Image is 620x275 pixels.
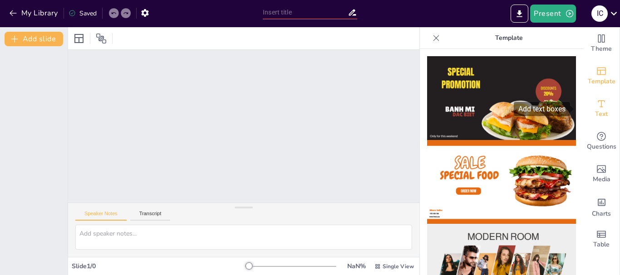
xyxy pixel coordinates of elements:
[583,190,620,223] div: Add charts and graphs
[591,44,612,54] span: Theme
[383,263,414,270] span: Single View
[583,125,620,158] div: Get real-time input from your audience
[583,223,620,256] div: Add a table
[583,27,620,60] div: Change the overall theme
[5,32,63,46] button: Add slide
[69,9,97,18] div: Saved
[514,102,570,116] div: Add text boxes
[595,109,608,119] span: Text
[583,158,620,190] div: Add images, graphics, shapes or video
[345,262,367,270] div: NaN %
[591,5,608,22] div: I C
[427,56,576,140] img: thumb-1.png
[583,92,620,125] div: Add text boxes
[263,6,348,19] input: Insert title
[130,211,171,221] button: Transcript
[7,6,62,20] button: My Library
[96,33,107,44] span: Position
[530,5,576,23] button: Present
[443,27,574,49] p: Template
[593,240,610,250] span: Table
[72,31,86,46] div: Layout
[427,140,576,224] img: thumb-2.png
[583,60,620,92] div: Add ready made slides
[592,209,611,219] span: Charts
[511,5,528,23] button: Export to PowerPoint
[72,262,249,270] div: Slide 1 / 0
[75,211,127,221] button: Speaker Notes
[591,5,608,23] button: I C
[587,142,616,152] span: Questions
[593,174,610,184] span: Media
[588,77,615,87] span: Template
